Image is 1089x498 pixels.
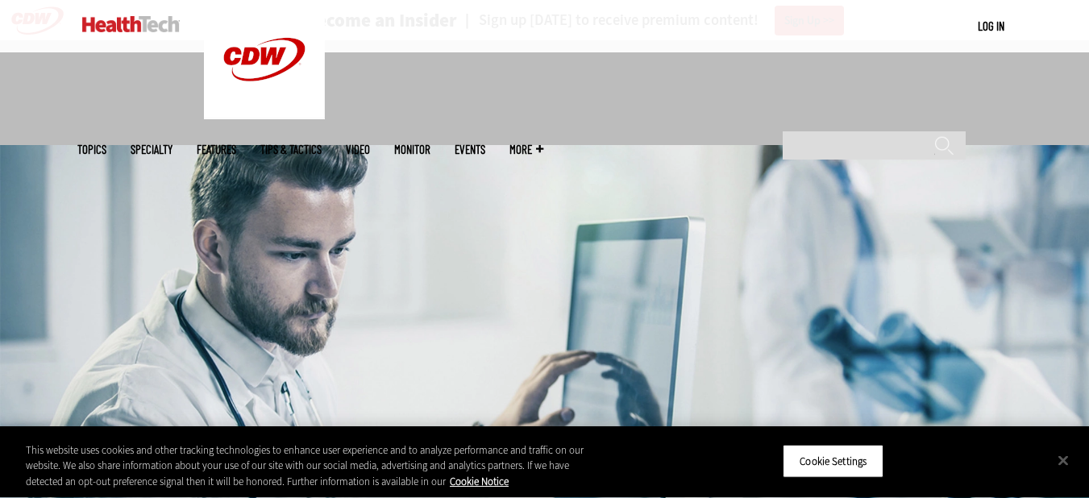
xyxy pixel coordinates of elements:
[26,442,599,490] div: This website uses cookies and other tracking technologies to enhance user experience and to analy...
[978,18,1004,35] div: User menu
[450,475,509,488] a: More information about your privacy
[394,143,430,156] a: MonITor
[1045,442,1081,478] button: Close
[204,106,325,123] a: CDW
[77,143,106,156] span: Topics
[131,143,172,156] span: Specialty
[346,143,370,156] a: Video
[260,143,322,156] a: Tips & Tactics
[783,444,883,478] button: Cookie Settings
[978,19,1004,33] a: Log in
[455,143,485,156] a: Events
[197,143,236,156] a: Features
[82,16,180,32] img: Home
[509,143,543,156] span: More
